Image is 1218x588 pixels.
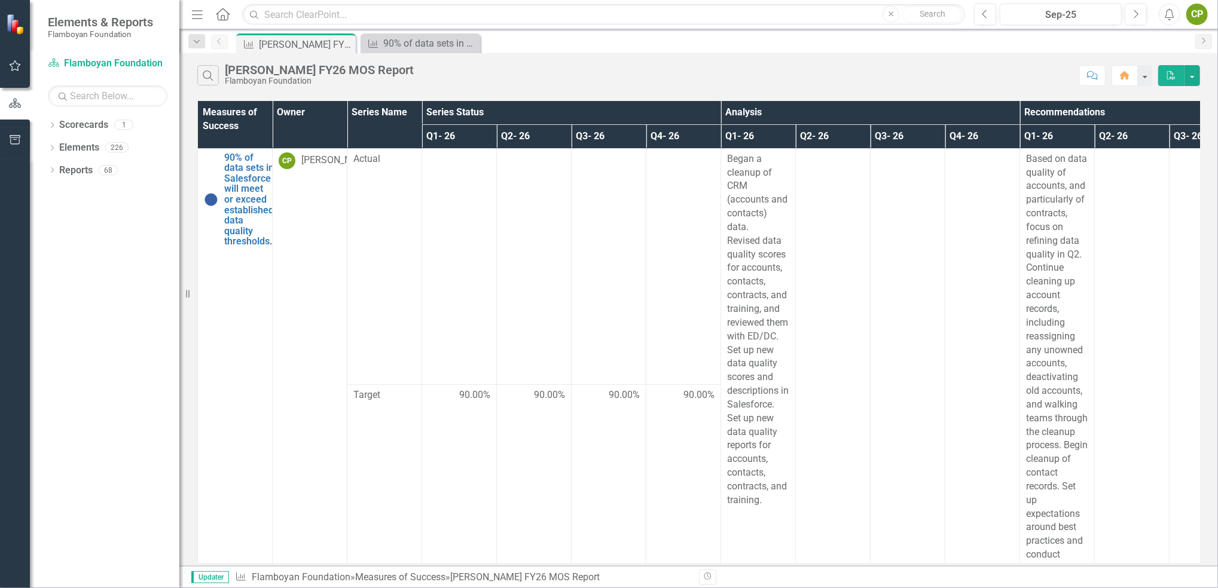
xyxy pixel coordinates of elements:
[534,388,565,402] span: 90.00%
[105,143,129,153] div: 226
[259,37,353,52] div: [PERSON_NAME] FY26 MOS Report
[459,388,490,402] span: 90.00%
[902,6,962,23] button: Search
[497,148,572,384] td: Double-Click to Edit
[364,36,477,51] a: 90% of data sets in Salesforce will meet or exceed established data quality thresholds.
[353,152,416,166] span: Actual
[6,13,27,34] img: ClearPoint Strategy
[450,571,600,583] div: [PERSON_NAME] FY26 MOS Report
[59,118,108,132] a: Scorecards
[48,29,153,39] small: Flamboyan Foundation
[572,148,646,384] td: Double-Click to Edit
[59,141,99,155] a: Elements
[383,36,477,51] div: 90% of data sets in Salesforce will meet or exceed established data quality thresholds.
[59,164,93,177] a: Reports
[279,152,295,169] div: CP
[252,571,350,583] a: Flamboyan Foundation
[225,76,414,85] div: Flamboyan Foundation
[609,388,640,402] span: 90.00%
[204,192,218,207] img: No Information
[235,571,690,584] div: » »
[191,571,229,583] span: Updater
[646,148,721,384] td: Double-Click to Edit
[355,571,445,583] a: Measures of Success
[1000,4,1122,25] button: Sep-25
[301,154,373,167] div: [PERSON_NAME]
[225,63,414,76] div: [PERSON_NAME] FY26 MOS Report
[683,388,715,402] span: 90.00%
[224,152,274,247] a: 90% of data sets in Salesforce will meet or exceed established data quality thresholds.
[48,57,167,71] a: Flamboyan Foundation
[48,15,153,29] span: Elements & Reports
[422,148,497,384] td: Double-Click to Edit
[99,165,118,175] div: 68
[114,120,133,130] div: 1
[1186,4,1208,25] button: CP
[1004,8,1118,22] div: Sep-25
[48,85,167,106] input: Search Below...
[242,4,965,25] input: Search ClearPoint...
[727,152,789,507] p: Began a cleanup of CRM (accounts and contacts) data. Revised data quality scores for accounts, co...
[353,388,416,402] span: Target
[920,9,945,19] span: Search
